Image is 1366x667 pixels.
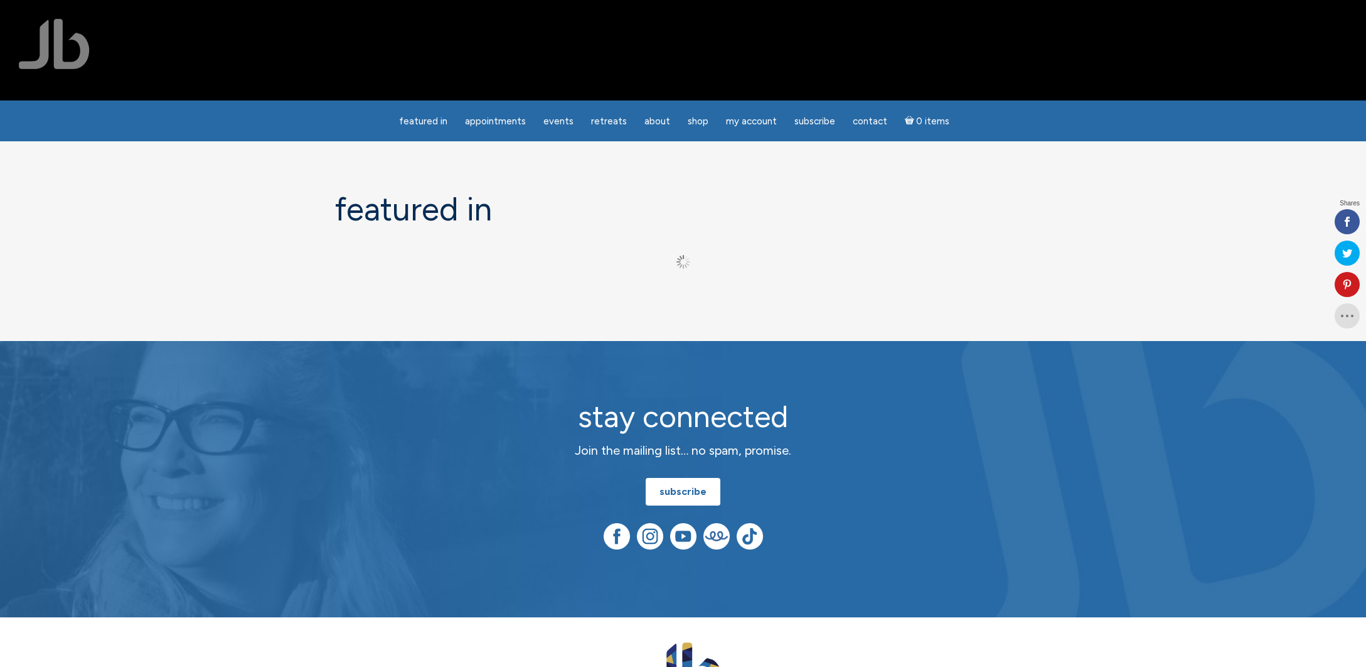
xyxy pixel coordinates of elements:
[644,116,670,127] span: About
[461,441,906,460] p: Join the mailing list… no spam, promise.
[794,116,835,127] span: Subscribe
[591,116,627,127] span: Retreats
[465,116,526,127] span: Appointments
[897,108,958,134] a: Cart0 items
[457,109,533,134] a: Appointments
[646,478,720,506] a: subscribe
[19,19,90,69] img: Jamie Butler. The Everyday Medium
[726,116,777,127] span: My Account
[637,523,663,550] img: Instagram
[853,116,887,127] span: Contact
[905,116,917,127] i: Cart
[637,109,678,134] a: About
[461,400,906,433] h2: stay connected
[916,117,949,126] span: 0 items
[543,116,574,127] span: Events
[703,523,730,550] img: Teespring
[670,523,696,550] img: YouTube
[584,109,634,134] a: Retreats
[648,249,718,275] button: Load More
[604,523,630,550] img: Facebook
[737,523,763,550] img: TikTok
[845,109,895,134] a: Contact
[392,109,455,134] a: featured in
[688,116,708,127] span: Shop
[335,192,1032,227] h1: featured in
[787,109,843,134] a: Subscribe
[536,109,581,134] a: Events
[399,116,447,127] span: featured in
[718,109,784,134] a: My Account
[680,109,716,134] a: Shop
[1340,200,1360,207] span: Shares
